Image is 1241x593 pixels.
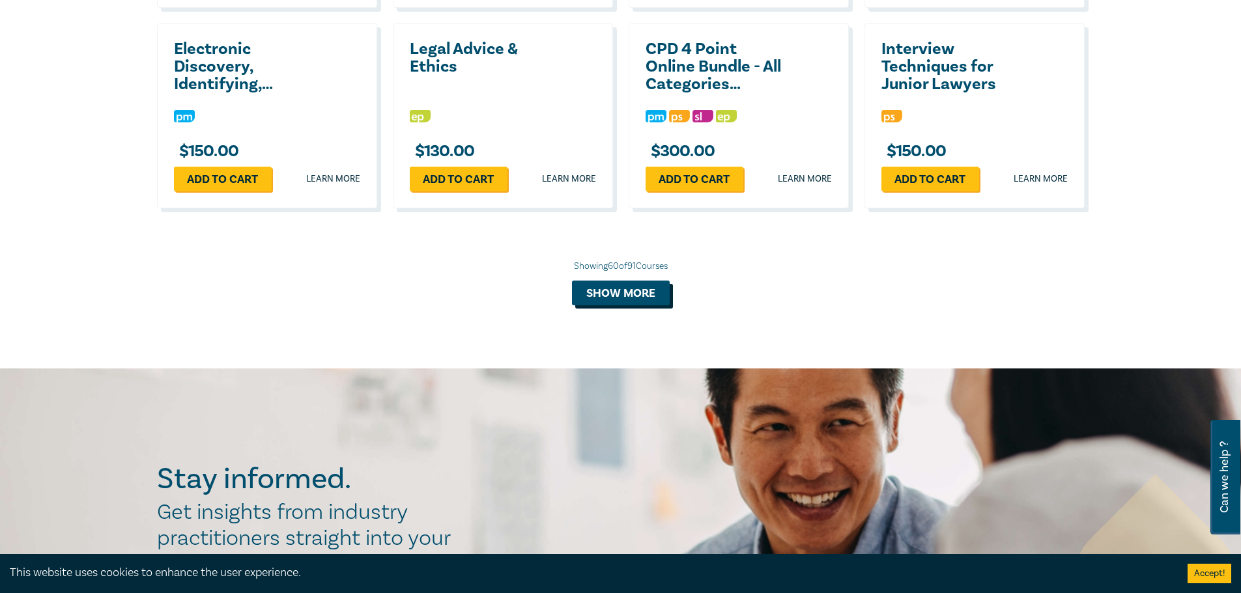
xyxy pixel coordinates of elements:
span: Can we help ? [1218,428,1231,527]
img: Ethics & Professional Responsibility [410,110,431,122]
a: Learn more [778,172,832,186]
img: Substantive Law [692,110,713,122]
div: This website uses cookies to enhance the user experience. [10,564,1168,581]
a: Add to cart [881,167,979,191]
img: Professional Skills [881,110,902,122]
h2: Get insights from industry practitioners straight into your inbox. [157,499,464,577]
h3: $ 150.00 [881,143,947,160]
img: Practice Management & Business Skills [174,110,195,122]
a: Interview Techniques for Junior Lawyers [881,40,1021,93]
h3: $ 150.00 [174,143,239,160]
a: CPD 4 Point Online Bundle - All Categories Covered [646,40,786,93]
a: Learn more [542,172,596,186]
h3: $ 300.00 [646,143,715,160]
button: Show more [572,281,670,305]
img: Ethics & Professional Responsibility [716,110,737,122]
h3: $ 130.00 [410,143,475,160]
div: Showing 60 of 91 Courses [157,260,1085,273]
a: Learn more [306,172,360,186]
a: Add to cart [410,167,507,191]
button: Accept cookies [1188,564,1231,583]
a: Add to cart [174,167,272,191]
a: Electronic Discovery, Identifying, Managing, and Safeguarding [174,40,314,93]
a: Legal Advice & Ethics [410,40,550,76]
img: Practice Management & Business Skills [646,110,666,122]
a: Add to cart [646,167,743,191]
h2: Stay informed. [157,462,464,496]
a: Learn more [1014,172,1068,186]
img: Professional Skills [669,110,690,122]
